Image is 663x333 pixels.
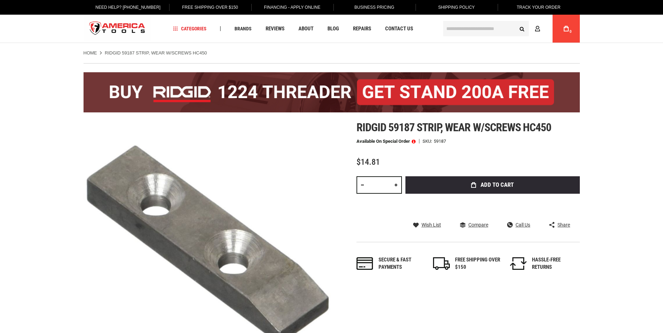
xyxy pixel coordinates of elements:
a: About [295,24,317,34]
a: Wish List [413,222,441,228]
img: shipping [433,257,450,270]
span: 0 [570,30,572,34]
a: Call Us [507,222,530,228]
span: About [298,26,314,31]
span: Repairs [353,26,371,31]
span: Categories [173,26,207,31]
button: Search [516,22,529,35]
p: Available on Special Order [356,139,416,144]
span: Compare [468,222,488,227]
span: Reviews [266,26,284,31]
a: Repairs [350,24,374,34]
div: FREE SHIPPING OVER $150 [455,256,500,271]
span: Wish List [421,222,441,227]
img: America Tools [84,16,151,42]
span: Shipping Policy [438,5,475,10]
a: Home [84,50,97,56]
iframe: Secure express checkout frame [404,196,581,216]
span: Call Us [516,222,530,227]
button: Add to Cart [405,176,580,194]
img: returns [510,257,527,270]
strong: RIDGID 59187 STRIP, WEAR W/SCREWS HC450 [105,50,207,55]
div: Secure & fast payments [379,256,424,271]
a: Brands [231,24,255,34]
span: Add to Cart [481,182,514,188]
a: Compare [460,222,488,228]
span: Contact Us [385,26,413,31]
div: HASSLE-FREE RETURNS [532,256,577,271]
span: Ridgid 59187 strip, wear w/screws hc450 [356,121,552,134]
a: Categories [170,24,210,34]
span: Blog [327,26,339,31]
img: payments [356,257,373,270]
a: 0 [560,15,573,43]
span: Share [557,222,570,227]
img: BOGO: Buy the RIDGID® 1224 Threader (26092), get the 92467 200A Stand FREE! [84,72,580,112]
a: store logo [84,16,151,42]
a: Reviews [262,24,288,34]
span: $14.81 [356,157,380,167]
span: Brands [235,26,252,31]
a: Blog [324,24,342,34]
div: 59187 [434,139,446,143]
strong: SKU [423,139,434,143]
a: Contact Us [382,24,416,34]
